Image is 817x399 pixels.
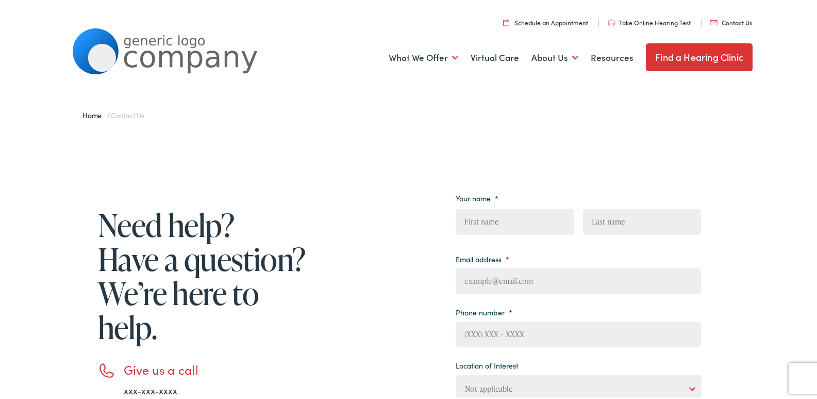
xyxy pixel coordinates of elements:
[82,108,107,118] a: Home
[456,252,509,262] label: Email address
[503,16,588,25] a: Schedule an Appointment
[471,37,519,75] a: Virtual Care
[710,18,718,23] img: utility icon
[110,108,144,118] span: Contact Us
[531,37,578,75] a: About Us
[503,17,509,24] img: utility icon
[456,266,701,292] input: example@email.com
[591,37,633,75] a: Resources
[710,16,752,25] a: Contact Us
[456,359,518,368] label: Location of Interest
[608,18,615,24] img: utility icon
[98,206,309,342] h1: Need help? Have a question? We’re here to help.
[456,207,574,233] input: First name
[646,41,753,69] a: Find a Hearing Clinic
[583,207,701,233] input: Last name
[389,37,458,75] a: What We Offer
[456,191,498,201] label: Your name
[456,320,701,345] input: (XXX) XXX - XXXX
[82,108,144,118] span: /
[608,16,691,25] a: Take Online Hearing Test
[124,382,177,395] a: xxx-xxx-xxxx
[456,306,512,315] label: Phone number
[124,360,309,375] h3: Give us a call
